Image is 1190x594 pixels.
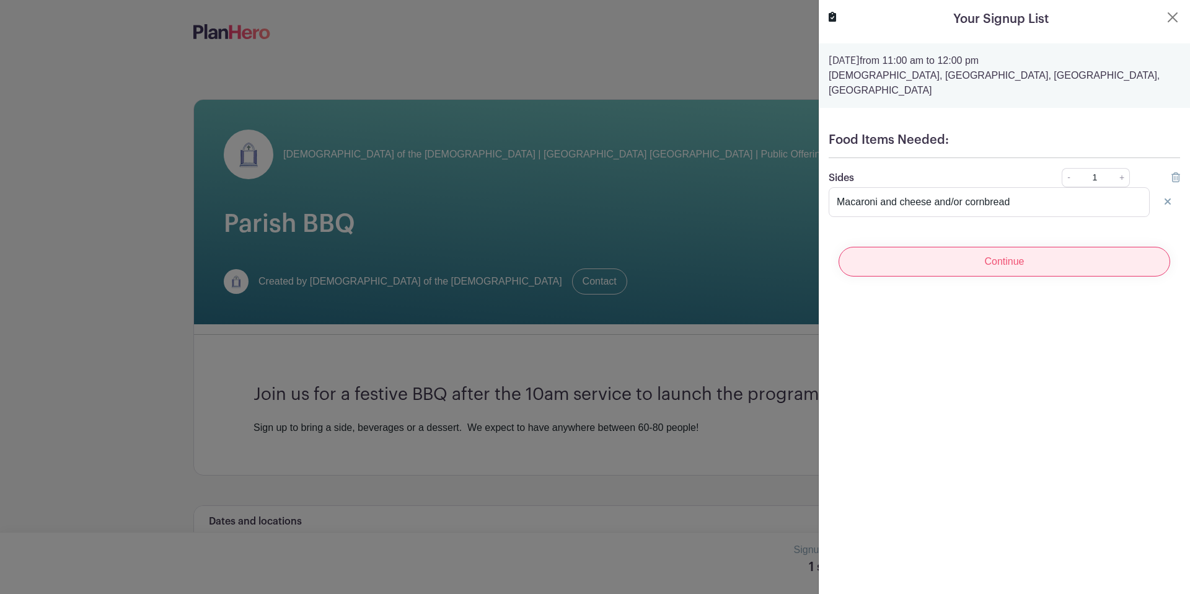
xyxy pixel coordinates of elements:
[829,133,1180,148] h5: Food Items Needed:
[829,53,1180,68] p: from 11:00 am to 12:00 pm
[839,247,1170,277] input: Continue
[829,171,1028,185] p: Sides
[1114,168,1130,187] a: +
[1062,168,1075,187] a: -
[829,56,860,66] strong: [DATE]
[1165,10,1180,25] button: Close
[953,10,1049,29] h5: Your Signup List
[829,68,1180,98] p: [DEMOGRAPHIC_DATA], [GEOGRAPHIC_DATA], [GEOGRAPHIC_DATA], [GEOGRAPHIC_DATA]
[829,187,1150,217] input: Note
